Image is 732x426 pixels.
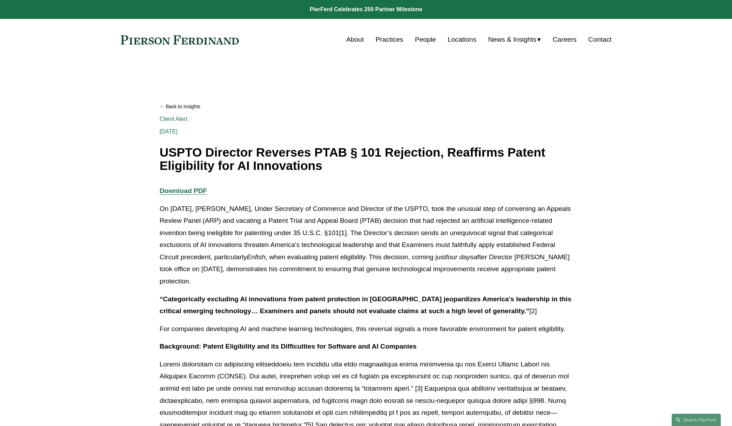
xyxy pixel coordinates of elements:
[446,253,474,261] em: four days
[160,343,417,350] strong: Background: Patent Eligibility and its Difficulties for Software and AI Companies
[588,33,611,46] a: Contact
[488,34,537,46] span: News & Insights
[160,295,573,315] strong: “Categorically excluding AI innovations from patent protection in [GEOGRAPHIC_DATA] jeopardizes A...
[346,33,364,46] a: About
[160,116,187,122] a: Client Alert
[160,187,207,194] a: Download PDF
[160,101,572,113] a: Back to Insights
[553,33,577,46] a: Careers
[160,129,177,135] span: [DATE]
[247,253,265,261] em: Enfish
[376,33,403,46] a: Practices
[160,146,572,173] h1: USPTO Director Reverses PTAB § 101 Rejection, Reaffirms Patent Eligibility for AI Innovations
[672,414,721,426] a: Search this site
[160,203,572,288] p: On [DATE], [PERSON_NAME], Under Secretary of Commerce and Director of the USPTO, took the unusual...
[488,33,541,46] a: folder dropdown
[448,33,476,46] a: Locations
[160,293,572,317] p: [2]
[415,33,436,46] a: People
[160,323,572,335] p: For companies developing AI and machine learning technologies, this reversal signals a more favor...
